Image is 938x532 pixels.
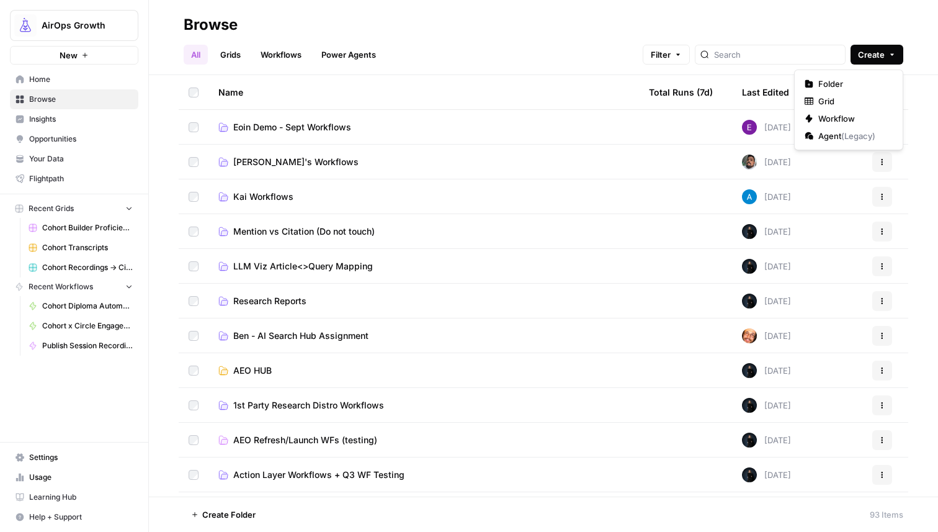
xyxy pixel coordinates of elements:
div: Browse [184,15,238,35]
span: Research Reports [233,295,306,307]
span: Cohort Builder Proficiency Scorer [42,222,133,233]
span: New [60,49,78,61]
span: LLM Viz Article<>Query Mapping [233,260,373,273]
img: tb834r7wcu795hwbtepf06oxpmnl [742,120,757,135]
span: Folder [818,78,888,90]
a: Insights [10,109,138,129]
span: Grid [818,95,888,107]
div: Last Edited [742,75,789,109]
span: Kai Workflows [233,191,293,203]
a: Usage [10,467,138,487]
div: [DATE] [742,398,791,413]
span: Cohort x Circle Engagement Tracker [42,320,133,331]
a: Cohort Diploma Automation [23,296,138,316]
span: ( Legacy ) [841,131,875,141]
a: Cohort Builder Proficiency Scorer [23,218,138,238]
span: Recent Workflows [29,281,93,292]
a: Mention vs Citation (Do not touch) [218,225,629,238]
span: Your Data [29,153,133,165]
span: Settings [29,452,133,463]
span: AEO HUB [233,364,272,377]
span: Flightpath [29,173,133,184]
span: Usage [29,472,133,483]
a: Your Data [10,149,138,169]
img: mae98n22be7w2flmvint2g1h8u9g [742,224,757,239]
a: Publish Session Recording [23,336,138,356]
a: AEO HUB [218,364,629,377]
a: Cohort Transcripts [23,238,138,258]
img: mae98n22be7w2flmvint2g1h8u9g [742,467,757,482]
span: Help + Support [29,512,133,523]
span: Filter [651,48,671,61]
div: [DATE] [742,259,791,274]
a: Grids [213,45,248,65]
a: [PERSON_NAME]'s Workflows [218,156,629,168]
span: Eoin Demo - Sept Workflows [233,121,351,133]
a: Cohort x Circle Engagement Tracker [23,316,138,336]
span: Create [858,48,885,61]
div: [DATE] [742,433,791,448]
span: Publish Session Recording [42,340,133,351]
button: Recent Workflows [10,277,138,296]
div: Name [218,75,629,109]
a: Flightpath [10,169,138,189]
a: Browse [10,89,138,109]
img: mae98n22be7w2flmvint2g1h8u9g [742,259,757,274]
span: Mention vs Citation (Do not touch) [233,225,375,238]
span: Workflow [818,112,888,125]
a: Action Layer Workflows + Q3 WF Testing [218,469,629,481]
button: Create Folder [184,505,263,525]
a: Learning Hub [10,487,138,507]
div: Total Runs (7d) [649,75,713,109]
a: Kai Workflows [218,191,629,203]
span: Learning Hub [29,492,133,503]
img: mae98n22be7w2flmvint2g1h8u9g [742,294,757,309]
span: AEO Refresh/Launch WFs (testing) [233,434,377,446]
button: Help + Support [10,507,138,527]
img: mae98n22be7w2flmvint2g1h8u9g [742,363,757,378]
button: Recent Grids [10,199,138,218]
div: [DATE] [742,467,791,482]
span: Home [29,74,133,85]
div: [DATE] [742,294,791,309]
a: Home [10,70,138,89]
a: Settings [10,448,138,467]
a: Research Reports [218,295,629,307]
div: [DATE] [742,363,791,378]
div: [DATE] [742,189,791,204]
div: 93 Items [870,508,903,521]
span: Ben - AI Search Hub Assignment [233,330,368,342]
div: [DATE] [742,120,791,135]
a: Eoin Demo - Sept Workflows [218,121,629,133]
img: o3cqybgnmipr355j8nz4zpq1mc6x [742,189,757,204]
a: Cohort Recordings -> Circle Automation [23,258,138,277]
span: [PERSON_NAME]'s Workflows [233,156,359,168]
span: AirOps Growth [42,19,117,32]
a: Power Agents [314,45,383,65]
span: Cohort Transcripts [42,242,133,253]
span: Opportunities [29,133,133,145]
img: AirOps Growth Logo [14,14,37,37]
button: Filter [643,45,690,65]
div: Create [794,70,903,150]
div: [DATE] [742,328,791,343]
button: Workspace: AirOps Growth [10,10,138,41]
a: Ben - AI Search Hub Assignment [218,330,629,342]
span: Recent Grids [29,203,74,214]
span: 1st Party Research Distro Workflows [233,399,384,412]
img: mae98n22be7w2flmvint2g1h8u9g [742,398,757,413]
span: Browse [29,94,133,105]
button: Create [851,45,903,65]
span: Create Folder [202,508,256,521]
input: Search [714,48,840,61]
span: Action Layer Workflows + Q3 WF Testing [233,469,404,481]
a: Opportunities [10,129,138,149]
img: mae98n22be7w2flmvint2g1h8u9g [742,433,757,448]
span: Cohort Recordings -> Circle Automation [42,262,133,273]
span: Insights [29,114,133,125]
a: LLM Viz Article<>Query Mapping [218,260,629,273]
span: Agent [818,130,888,142]
a: All [184,45,208,65]
button: New [10,46,138,65]
div: [DATE] [742,224,791,239]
